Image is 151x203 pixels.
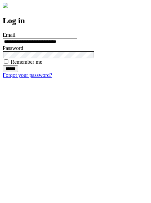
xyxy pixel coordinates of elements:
[3,45,23,51] label: Password
[3,16,148,25] h2: Log in
[3,32,15,38] label: Email
[11,59,42,65] label: Remember me
[3,72,52,78] a: Forgot your password?
[3,3,8,8] img: logo-4e3dc11c47720685a147b03b5a06dd966a58ff35d612b21f08c02c0306f2b779.png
